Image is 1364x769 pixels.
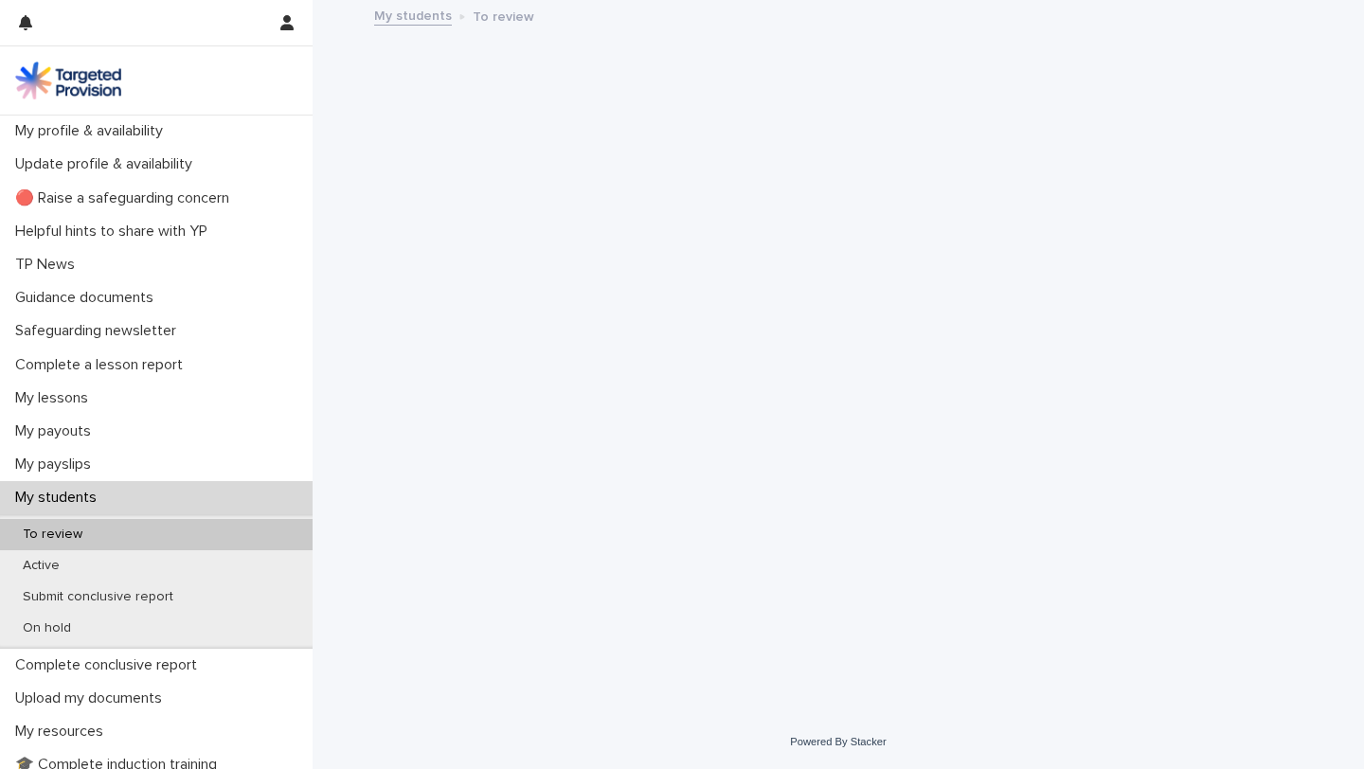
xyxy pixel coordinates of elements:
[15,62,121,99] img: M5nRWzHhSzIhMunXDL62
[8,620,86,636] p: On hold
[8,527,98,543] p: To review
[8,189,244,207] p: 🔴 Raise a safeguarding concern
[790,736,886,747] a: Powered By Stacker
[8,589,188,605] p: Submit conclusive report
[8,656,212,674] p: Complete conclusive report
[8,489,112,507] p: My students
[8,723,118,741] p: My resources
[8,456,106,474] p: My payslips
[8,256,90,274] p: TP News
[8,155,207,173] p: Update profile & availability
[473,5,534,26] p: To review
[8,558,75,574] p: Active
[8,689,177,707] p: Upload my documents
[8,356,198,374] p: Complete a lesson report
[8,422,106,440] p: My payouts
[8,289,169,307] p: Guidance documents
[8,389,103,407] p: My lessons
[8,223,223,241] p: Helpful hints to share with YP
[8,122,178,140] p: My profile & availability
[8,322,191,340] p: Safeguarding newsletter
[374,4,452,26] a: My students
